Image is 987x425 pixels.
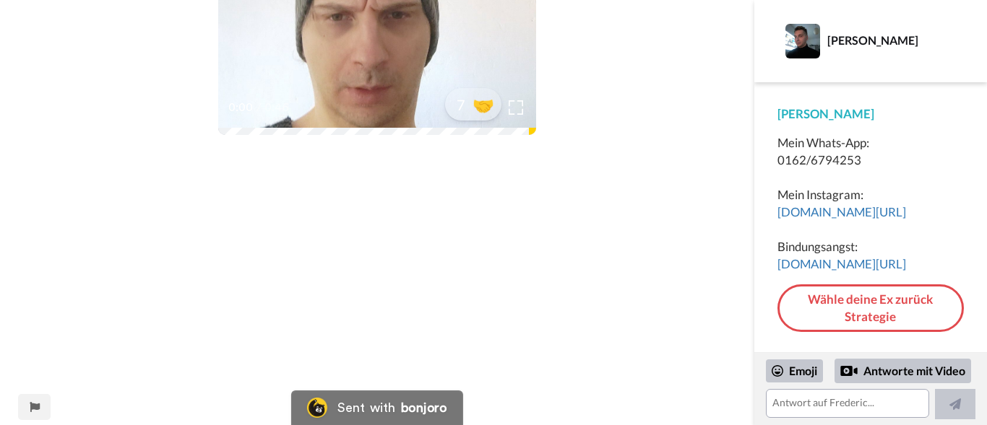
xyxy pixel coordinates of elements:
span: 0:00 [228,99,254,116]
img: Bonjoro Logo [307,398,327,418]
div: Emoji [766,359,823,382]
a: Wähle deine Ex zurück Strategie [777,284,964,333]
div: Sent with [337,401,395,414]
img: Profile Image [785,24,820,58]
div: [PERSON_NAME] [777,105,964,123]
div: Reply by Video [840,362,858,380]
div: bonjoro [401,401,447,414]
span: 0:46 [264,99,290,116]
div: Mein Whats-App: 0162/6794253 Mein Instagram: Bindungsangst: [777,134,964,273]
div: [PERSON_NAME] [827,33,963,47]
span: 7 [445,95,465,115]
img: Full screen [509,100,523,115]
a: Bonjoro LogoSent withbonjoro [291,390,463,425]
span: 🤝 [465,93,501,116]
a: [DOMAIN_NAME][URL] [777,256,906,271]
div: Antworte mit Video [835,359,971,383]
a: [DOMAIN_NAME][URL] [777,204,906,219]
span: / [257,99,262,116]
button: 7🤝 [445,88,501,121]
